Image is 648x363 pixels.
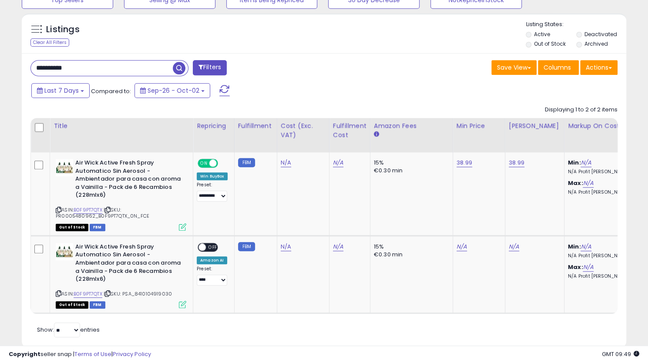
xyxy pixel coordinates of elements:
button: Last 7 Days [31,83,90,98]
a: 38.99 [509,158,524,167]
img: 41Eqt19l4qL._SL40_.jpg [56,243,73,260]
span: FBM [90,224,105,231]
div: Amazon AI [197,256,227,264]
a: Privacy Policy [113,350,151,358]
div: 15% [374,243,446,251]
b: Air Wick Active Fresh Spray Automatico Sin Aerosol - Ambientador para casa con aroma a Vainilla -... [75,243,181,286]
small: Amazon Fees. [374,131,379,138]
b: Air Wick Active Fresh Spray Automatico Sin Aerosol - Ambientador para casa con aroma a Vainilla -... [75,159,181,202]
a: N/A [581,242,591,251]
div: €0.30 min [374,167,446,175]
div: Min Price [457,121,501,131]
img: 41Eqt19l4qL._SL40_.jpg [56,159,73,176]
span: OFF [217,160,231,167]
label: Deactivated [584,30,617,38]
label: Out of Stock [534,40,566,47]
span: Compared to: [91,87,131,95]
b: Min: [568,242,581,251]
div: Cost (Exc. VAT) [281,121,326,140]
span: ON [198,160,209,167]
a: B0F9PT7QTX [74,290,102,298]
span: 2025-10-10 09:49 GMT [602,350,639,358]
b: Max: [568,263,583,271]
small: FBM [238,158,255,167]
a: N/A [333,158,343,167]
button: Save View [491,60,537,75]
a: Terms of Use [74,350,111,358]
span: Sep-26 - Oct-02 [148,86,199,95]
p: N/A Profit [PERSON_NAME] [568,189,640,195]
button: Actions [580,60,618,75]
div: Title [54,121,189,131]
span: All listings that are currently out of stock and unavailable for purchase on Amazon [56,301,88,309]
span: Show: entries [37,326,100,334]
h5: Listings [46,24,80,36]
div: Markup on Cost [568,121,643,131]
div: Amazon Fees [374,121,449,131]
a: N/A [581,158,591,167]
div: Fulfillment Cost [333,121,366,140]
div: 15% [374,159,446,167]
label: Archived [584,40,608,47]
a: N/A [281,158,291,167]
label: Active [534,30,550,38]
a: N/A [583,263,593,272]
span: | SKU: PSA_8410104919030 [104,290,172,297]
th: The percentage added to the cost of goods (COGS) that forms the calculator for Min & Max prices. [564,118,647,152]
span: Columns [544,63,571,72]
div: Preset: [197,182,228,202]
a: N/A [457,242,467,251]
p: N/A Profit [PERSON_NAME] [568,253,640,259]
b: Min: [568,158,581,167]
strong: Copyright [9,350,40,358]
small: FBM [238,242,255,251]
button: Filters [193,60,227,75]
a: N/A [583,179,593,188]
div: Fulfillment [238,121,273,131]
div: [PERSON_NAME] [509,121,561,131]
div: Clear All Filters [30,38,69,47]
div: ASIN: [56,243,186,307]
a: N/A [281,242,291,251]
div: Displaying 1 to 2 of 2 items [545,106,618,114]
b: Max: [568,179,583,187]
span: Last 7 Days [44,86,79,95]
a: N/A [509,242,519,251]
span: OFF [206,243,220,251]
span: FBM [90,301,105,309]
div: Win BuyBox [197,172,228,180]
div: €0.30 min [374,251,446,259]
a: 38.99 [457,158,472,167]
button: Sep-26 - Oct-02 [134,83,210,98]
div: ASIN: [56,159,186,230]
span: All listings that are currently out of stock and unavailable for purchase on Amazon [56,224,88,231]
p: Listing States: [526,20,626,29]
button: Columns [538,60,579,75]
a: N/A [333,242,343,251]
div: seller snap | | [9,350,151,359]
div: Repricing [197,121,231,131]
div: Preset: [197,266,228,286]
span: | SKU: PR0005480962_B0F9PT7QTX_0N_FCE [56,206,149,219]
p: N/A Profit [PERSON_NAME] [568,169,640,175]
a: B0F9PT7QTX [74,206,102,214]
p: N/A Profit [PERSON_NAME] [568,273,640,279]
